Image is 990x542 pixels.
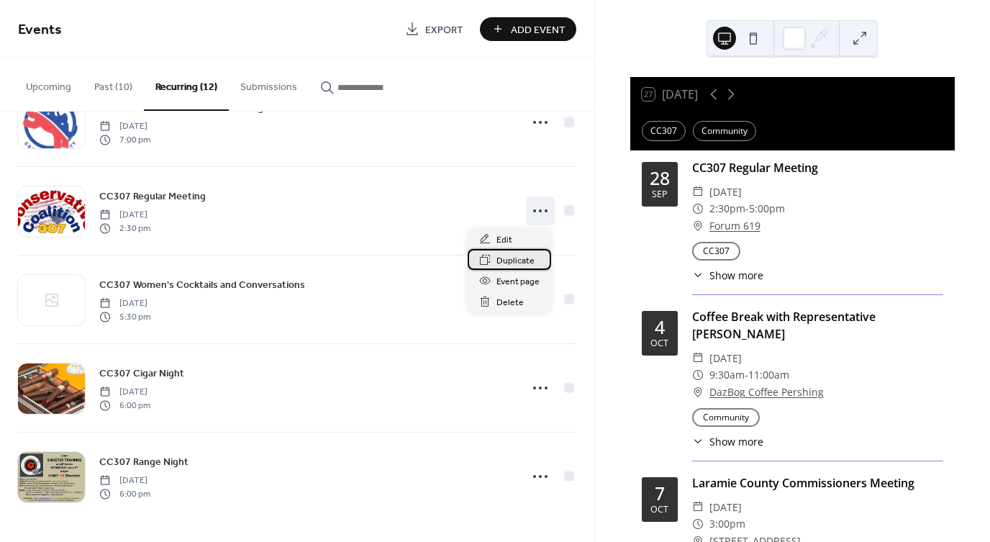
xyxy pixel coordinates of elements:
div: CC307 Regular Meeting [692,159,943,176]
button: Submissions [229,58,309,109]
div: ​ [692,366,704,384]
div: ​ [692,384,704,401]
div: Community [693,121,756,141]
button: Recurring (12) [144,58,229,111]
span: CC307 Women's Cocktails and Conversations [99,278,305,293]
div: Oct [650,339,668,348]
span: Event page [496,274,540,289]
a: Forum 619 [709,217,760,235]
span: 6:00 pm [99,487,150,500]
a: Export [394,17,474,41]
a: CC307 Range Night [99,453,189,470]
span: Show more [709,268,763,283]
span: [DATE] [709,499,742,516]
div: CC307 [642,121,686,141]
span: 3:00pm [709,515,745,533]
span: CC307 Regular Meeting [99,189,206,204]
div: Laramie County Commissioners Meeting [692,474,943,492]
span: [DATE] [99,386,150,399]
span: Events [18,16,62,44]
div: ​ [692,184,704,201]
span: [DATE] [709,184,742,201]
span: [DATE] [99,209,150,222]
span: 11:00am [748,366,789,384]
div: ​ [692,217,704,235]
button: Add Event [480,17,576,41]
span: Show more [709,434,763,449]
span: CC307 Cigar Night [99,366,184,381]
a: CC307 Women's Cocktails and Conversations [99,276,305,293]
div: Sep [652,190,668,199]
a: CC307 Regular Meeting [99,188,206,204]
div: ​ [692,200,704,217]
button: ​Show more [692,268,763,283]
span: 9:30am [709,366,745,384]
a: DazBog Coffee Pershing [709,384,824,401]
span: - [745,200,749,217]
span: Edit [496,232,512,248]
span: 5:00pm [749,200,785,217]
span: CC307 Range Night [99,455,189,470]
span: 2:30 pm [99,222,150,235]
span: Duplicate [496,253,535,268]
span: 2:30pm [709,200,745,217]
div: 28 [650,169,670,187]
span: 6:00 pm [99,399,150,412]
div: ​ [692,515,704,533]
a: CC307 Cigar Night [99,365,184,381]
span: Export [425,22,463,37]
div: Coffee Break with Representative [PERSON_NAME] [692,308,943,343]
span: - [745,366,748,384]
span: Add Event [511,22,566,37]
span: 5:30 pm [99,310,150,323]
div: 4 [655,318,665,336]
div: 7 [655,484,665,502]
span: [DATE] [99,120,150,133]
button: Upcoming [14,58,83,109]
button: Past (10) [83,58,144,109]
span: 7:00 pm [99,133,150,146]
button: ​Show more [692,434,763,449]
div: Oct [650,505,668,515]
span: Delete [496,295,524,310]
div: ​ [692,434,704,449]
div: ​ [692,499,704,516]
div: ​ [692,350,704,367]
span: [DATE] [709,350,742,367]
span: [DATE] [99,474,150,487]
span: [DATE] [99,297,150,310]
div: ​ [692,268,704,283]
